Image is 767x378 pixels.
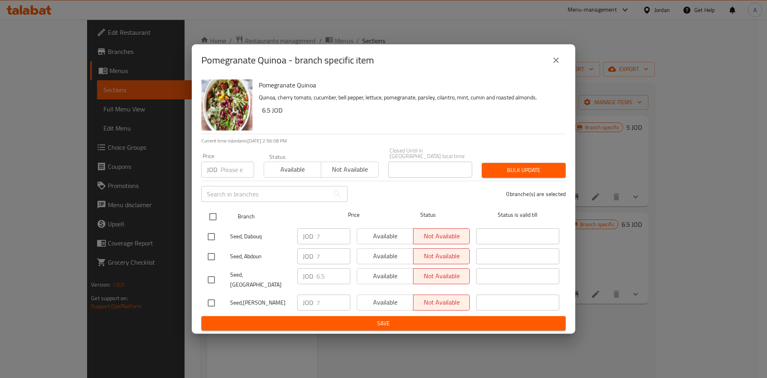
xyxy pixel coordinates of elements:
[201,137,566,144] p: Current time in Jordan is [DATE] 2:56:08 PM
[230,270,291,290] span: Seed, [GEOGRAPHIC_DATA]
[262,105,559,116] h6: 6.5 JOD
[506,190,566,198] p: 0 branche(s) are selected
[238,212,321,222] span: Branch
[324,164,375,175] span: Not available
[316,295,350,311] input: Please enter price
[316,268,350,284] input: Please enter price
[201,186,329,202] input: Search in branches
[476,210,559,220] span: Status is valid till
[316,228,350,244] input: Please enter price
[230,232,291,241] span: Seed, Dabouq
[230,298,291,308] span: Seed,[PERSON_NAME]
[482,163,566,178] button: Bulk update
[387,210,470,220] span: Status
[316,248,350,264] input: Please enter price
[259,79,559,91] h6: Pomegranate Quinoa
[201,79,252,131] img: Pomegranate Quinoa
[546,51,566,70] button: close
[201,54,374,67] h2: Pomegranate Quinoa - branch specific item
[267,164,318,175] span: Available
[327,210,380,220] span: Price
[230,251,291,261] span: Seed, Abdoun
[303,251,313,261] p: JOD
[259,93,559,103] p: Quinoa, cherry tomato, cucumber, bell pepper, lettuce, pomegranate, parsley, cilantro, mint, cumi...
[488,165,559,175] span: Bulk update
[207,165,217,174] p: JOD
[264,162,321,178] button: Available
[303,298,313,307] p: JOD
[201,316,566,331] button: Save
[321,162,378,178] button: Not available
[221,162,254,178] input: Please enter price
[303,271,313,281] p: JOD
[303,232,313,241] p: JOD
[208,319,559,329] span: Save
